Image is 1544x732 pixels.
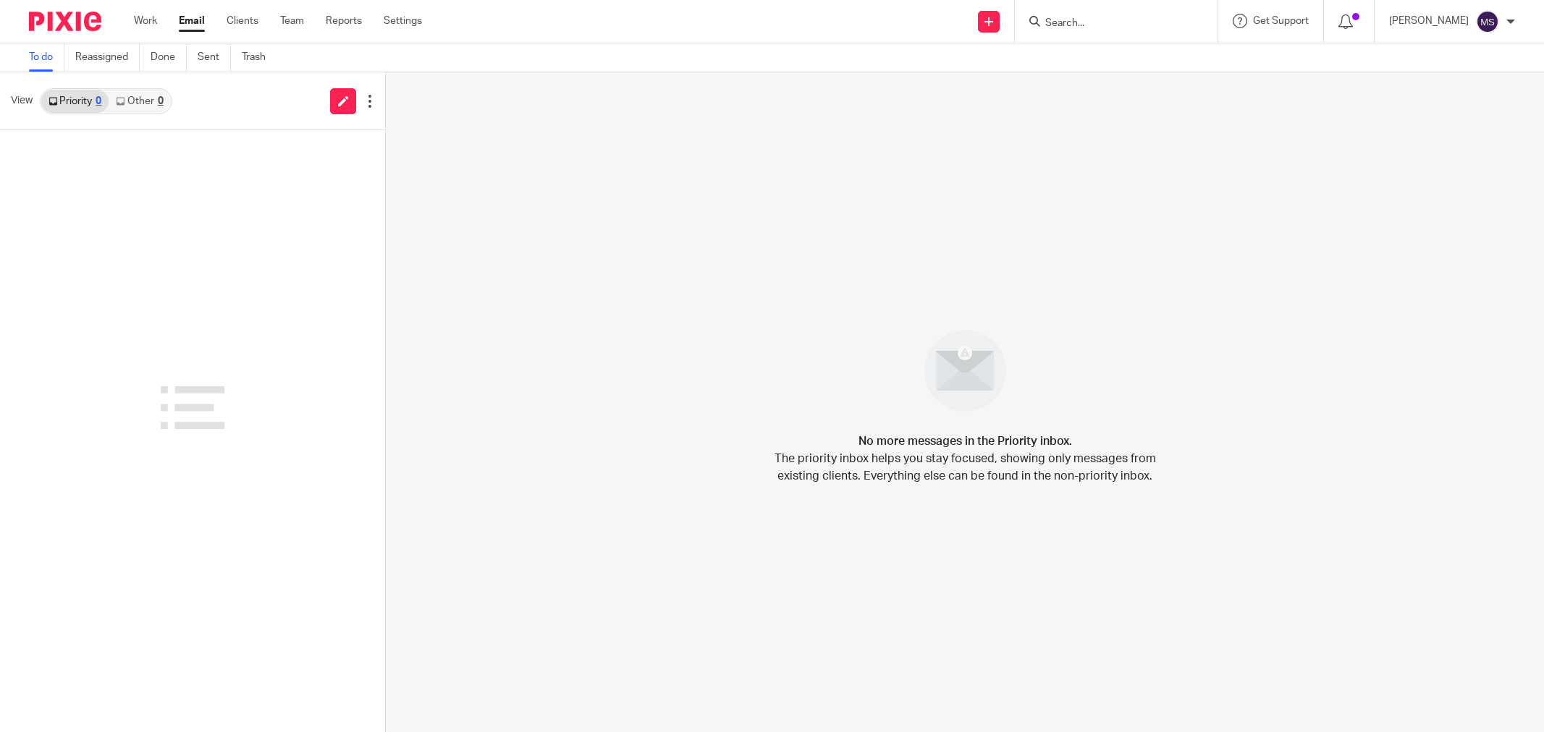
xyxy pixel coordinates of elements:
img: image [915,320,1016,421]
a: Reassigned [75,43,140,72]
a: Clients [227,14,258,28]
p: The priority inbox helps you stay focused, showing only messages from existing clients. Everythin... [773,450,1157,485]
span: Get Support [1253,16,1309,26]
a: Trash [242,43,277,72]
a: Priority0 [41,90,109,113]
h4: No more messages in the Priority inbox. [859,433,1072,450]
a: Work [134,14,157,28]
input: Search [1044,17,1174,30]
img: Pixie [29,12,101,31]
a: Sent [198,43,231,72]
a: To do [29,43,64,72]
img: svg%3E [1476,10,1499,33]
a: Other0 [109,90,170,113]
a: Settings [384,14,422,28]
div: 0 [96,96,101,106]
a: Email [179,14,205,28]
a: Reports [326,14,362,28]
a: Team [280,14,304,28]
a: Done [151,43,187,72]
div: 0 [158,96,164,106]
p: [PERSON_NAME] [1389,14,1469,28]
span: View [11,93,33,108]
